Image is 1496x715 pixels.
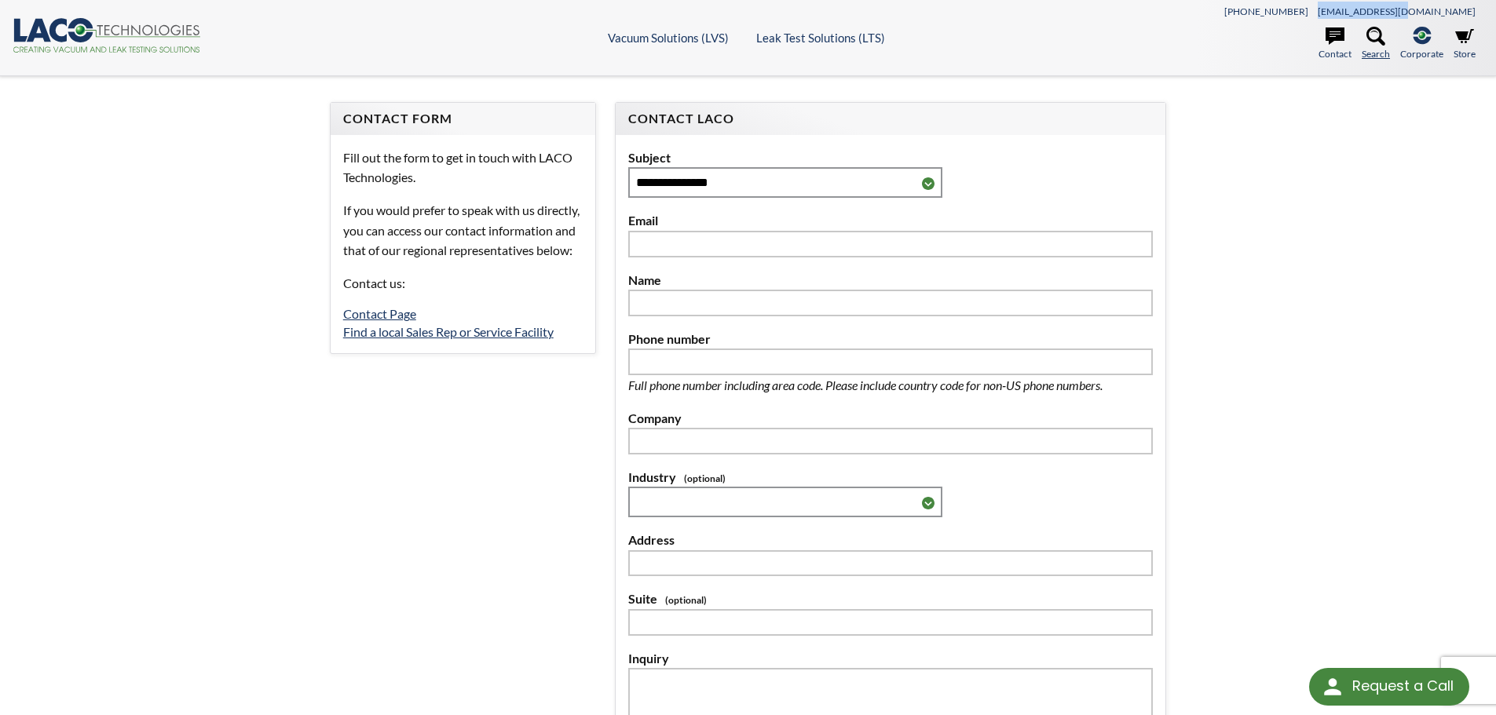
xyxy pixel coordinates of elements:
label: Inquiry [628,648,1153,669]
span: Corporate [1400,46,1443,61]
label: Phone number [628,329,1153,349]
p: Full phone number including area code. Please include country code for non-US phone numbers. [628,375,1153,396]
a: Find a local Sales Rep or Service Facility [343,324,554,339]
label: Address [628,530,1153,550]
div: Request a Call [1309,668,1469,706]
p: Contact us: [343,273,583,294]
img: round button [1320,674,1345,699]
a: Contact Page [343,306,416,321]
a: [PHONE_NUMBER] [1224,5,1308,17]
a: Store [1454,27,1476,61]
a: [EMAIL_ADDRESS][DOMAIN_NAME] [1318,5,1476,17]
h4: Contact Form [343,111,583,127]
h4: Contact LACO [628,111,1153,127]
label: Company [628,408,1153,429]
div: Request a Call [1352,668,1454,704]
a: Contact [1319,27,1352,61]
p: Fill out the form to get in touch with LACO Technologies. [343,148,583,188]
label: Subject [628,148,1153,168]
label: Industry [628,467,1153,487]
label: Suite [628,589,1153,609]
a: Leak Test Solutions (LTS) [756,31,885,45]
a: Search [1362,27,1390,61]
p: If you would prefer to speak with us directly, you can access our contact information and that of... [343,200,583,261]
label: Name [628,270,1153,290]
label: Email [628,210,1153,231]
a: Vacuum Solutions (LVS) [608,31,729,45]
